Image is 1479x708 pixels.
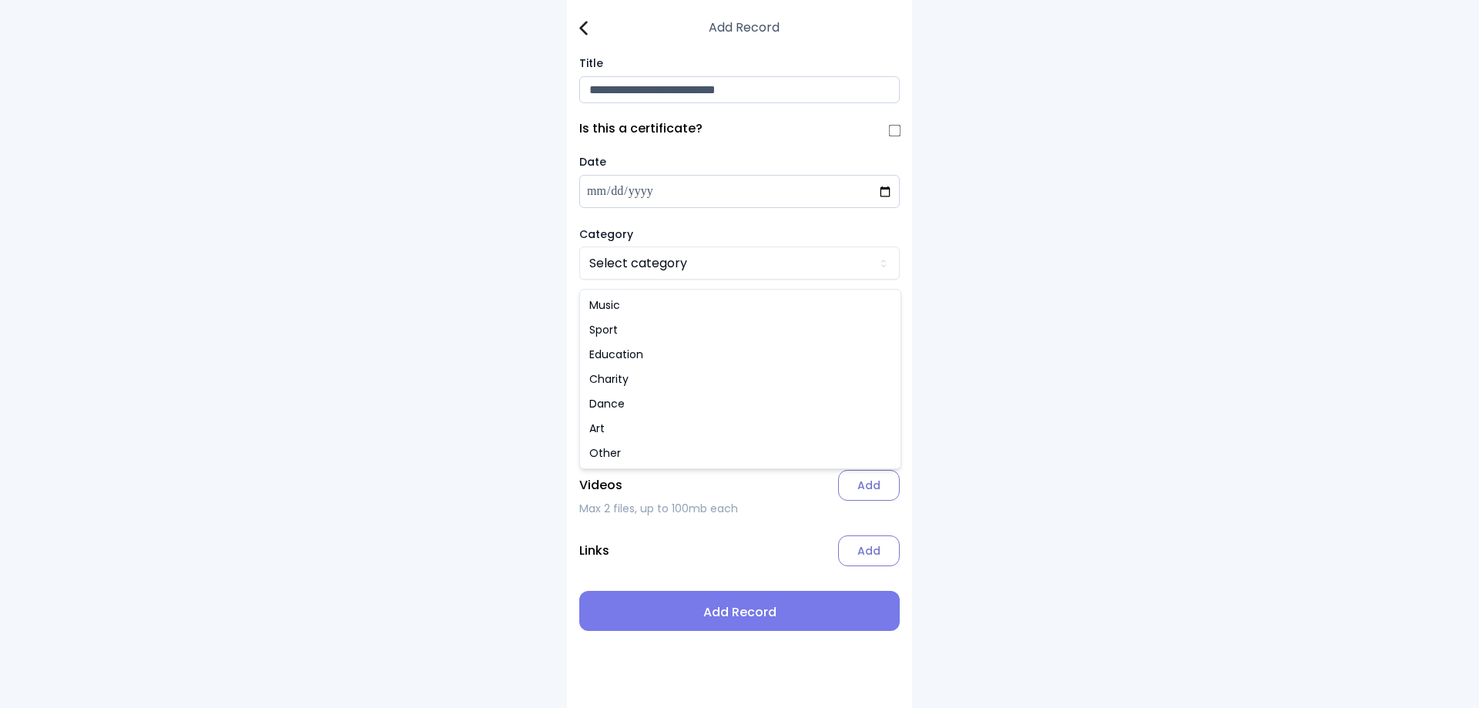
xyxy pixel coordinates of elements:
span: Music [589,297,620,313]
span: Other [589,445,621,461]
span: Education [589,347,643,362]
span: Sport [589,322,618,337]
span: Charity [589,371,629,387]
span: Art [589,421,605,436]
span: Dance [589,396,625,411]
